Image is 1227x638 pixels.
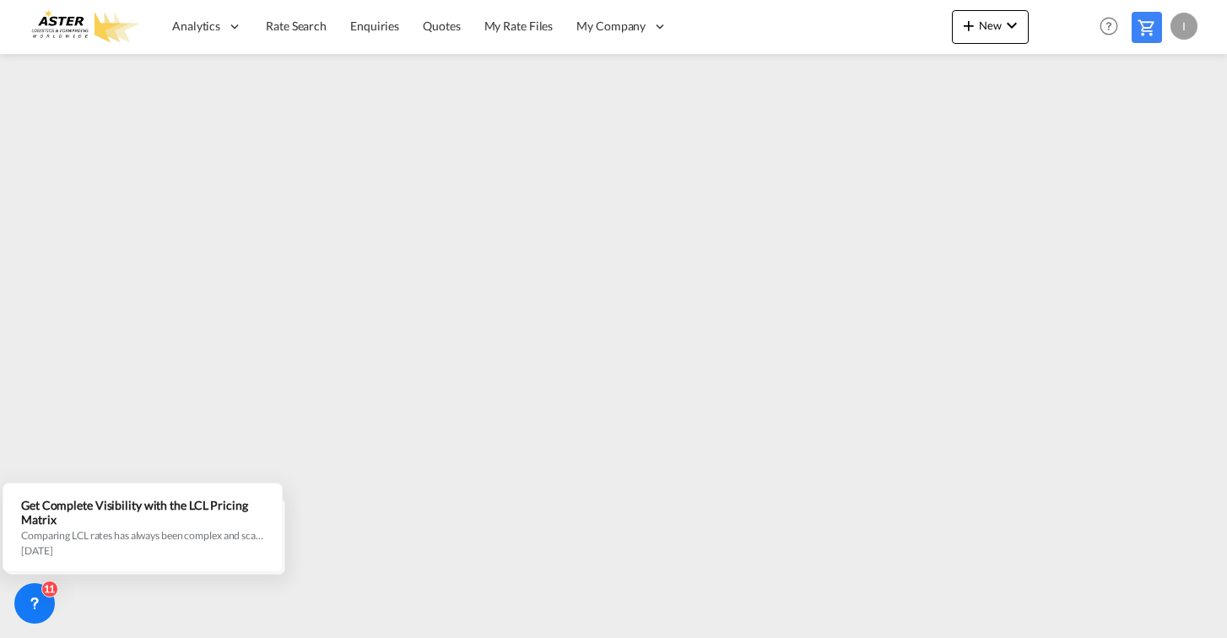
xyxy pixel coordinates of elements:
[959,15,979,35] md-icon: icon-plus 400-fg
[1095,12,1123,41] span: Help
[959,19,1022,32] span: New
[350,19,399,33] span: Enquiries
[172,18,220,35] span: Analytics
[1002,15,1022,35] md-icon: icon-chevron-down
[1170,13,1197,40] div: I
[423,19,460,33] span: Quotes
[576,18,646,35] span: My Company
[952,10,1029,44] button: icon-plus 400-fgNewicon-chevron-down
[484,19,554,33] span: My Rate Files
[266,19,327,33] span: Rate Search
[25,8,139,46] img: e3303e4028ba11efbf5f992c85cc34d8.png
[1095,12,1132,42] div: Help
